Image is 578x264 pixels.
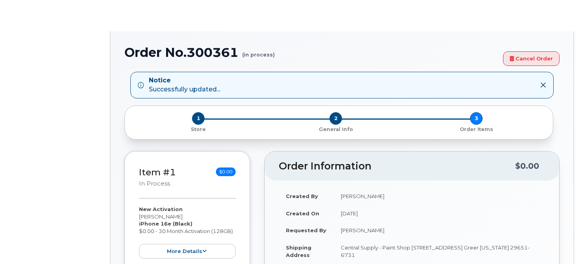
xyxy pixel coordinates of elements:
span: $0.00 [216,168,236,176]
a: 2 General Info [265,125,406,133]
strong: Created On [286,210,319,217]
h1: Order No.300361 [124,46,499,59]
button: more details [139,244,236,259]
small: in process [139,180,170,187]
strong: Created By [286,193,318,199]
span: 2 [329,112,342,125]
td: Central Supply - Paint Shop [STREET_ADDRESS] Greer [US_STATE] 29651-6731 [334,239,545,263]
strong: Notice [149,76,220,85]
h2: Order Information [279,161,515,172]
div: Successfully updated... [149,76,220,94]
strong: New Activation [139,206,183,212]
p: Store [134,126,262,133]
td: [PERSON_NAME] [334,222,545,239]
a: Cancel Order [503,51,560,66]
small: (in process) [242,46,275,58]
td: [DATE] [334,205,545,222]
a: Item #1 [139,167,176,178]
a: 1 Store [131,125,265,133]
td: [PERSON_NAME] [334,188,545,205]
p: General Info [269,126,403,133]
strong: Shipping Address [286,244,311,258]
span: 1 [192,112,205,125]
div: [PERSON_NAME] $0.00 - 30 Month Activation (128GB) [139,206,236,259]
div: $0.00 [515,158,539,173]
strong: Requested By [286,227,326,233]
strong: iPhone 16e (Black) [139,220,192,227]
